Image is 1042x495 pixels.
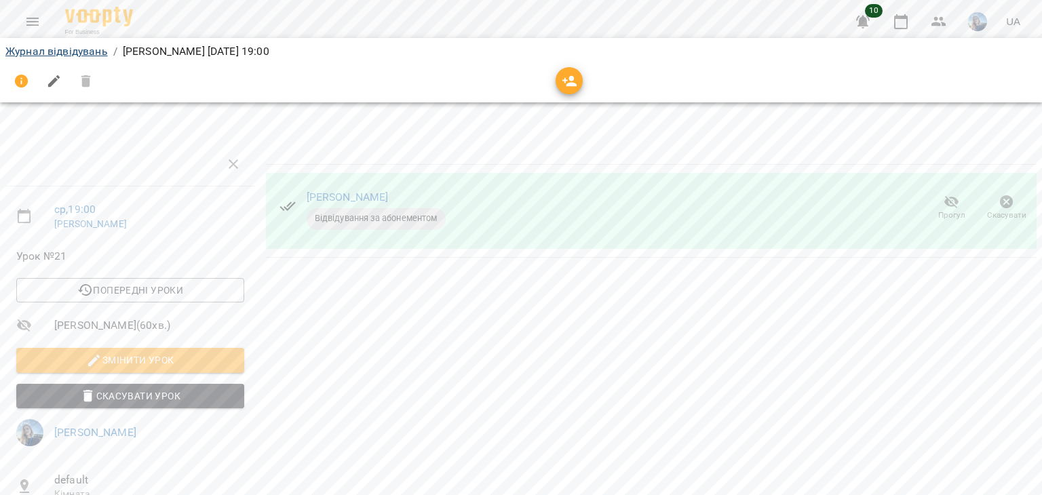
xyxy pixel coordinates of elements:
a: ср , 19:00 [54,203,96,216]
button: Скасувати Урок [16,384,244,408]
span: Скасувати [987,210,1026,221]
img: Voopty Logo [65,7,133,26]
span: [PERSON_NAME] ( 60 хв. ) [54,317,244,334]
button: Змінити урок [16,348,244,372]
span: Попередні уроки [27,282,233,298]
span: Змінити урок [27,352,233,368]
p: [PERSON_NAME] [DATE] 19:00 [123,43,269,60]
img: 724ce00d611b3b3e8f36e7afb626c206.jpeg [968,12,987,31]
span: default [54,472,244,488]
span: Урок №21 [16,248,244,264]
button: UA [1001,9,1026,34]
button: Скасувати [979,189,1034,227]
button: Прогул [924,189,979,227]
span: For Business [65,28,133,37]
span: 10 [865,4,883,18]
button: Попередні уроки [16,278,244,302]
nav: breadcrumb [5,43,1037,60]
a: [PERSON_NAME] [54,426,136,439]
li: / [113,43,117,60]
span: Відвідування за абонементом [307,212,446,224]
a: [PERSON_NAME] [54,218,127,229]
span: Прогул [938,210,965,221]
button: Menu [16,5,49,38]
img: 724ce00d611b3b3e8f36e7afb626c206.jpeg [16,419,43,446]
a: Журнал відвідувань [5,45,108,58]
a: [PERSON_NAME] [307,191,389,203]
span: Скасувати Урок [27,388,233,404]
span: UA [1006,14,1020,28]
